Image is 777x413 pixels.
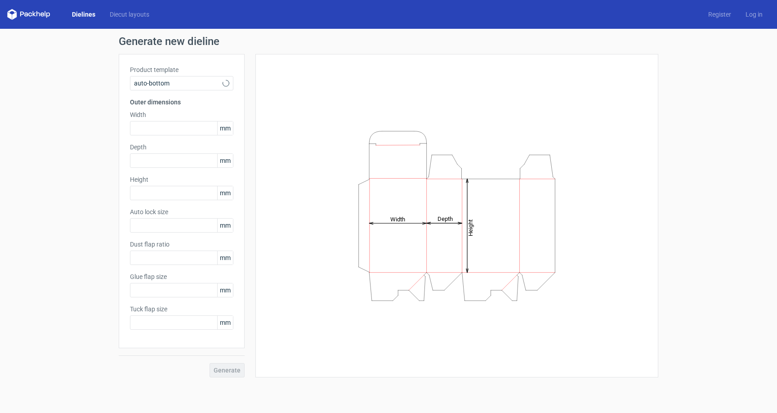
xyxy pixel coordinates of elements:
[438,215,453,222] tspan: Depth
[130,305,233,314] label: Tuck flap size
[134,79,223,88] span: auto-bottom
[217,219,233,232] span: mm
[217,186,233,200] span: mm
[217,316,233,329] span: mm
[130,240,233,249] label: Dust flap ratio
[130,143,233,152] label: Depth
[130,98,233,107] h3: Outer dimensions
[119,36,658,47] h1: Generate new dieline
[130,175,233,184] label: Height
[130,207,233,216] label: Auto lock size
[701,10,738,19] a: Register
[738,10,770,19] a: Log in
[217,283,233,297] span: mm
[217,251,233,265] span: mm
[217,121,233,135] span: mm
[217,154,233,167] span: mm
[130,110,233,119] label: Width
[467,219,474,236] tspan: Height
[65,10,103,19] a: Dielines
[103,10,156,19] a: Diecut layouts
[130,272,233,281] label: Glue flap size
[130,65,233,74] label: Product template
[390,215,405,222] tspan: Width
